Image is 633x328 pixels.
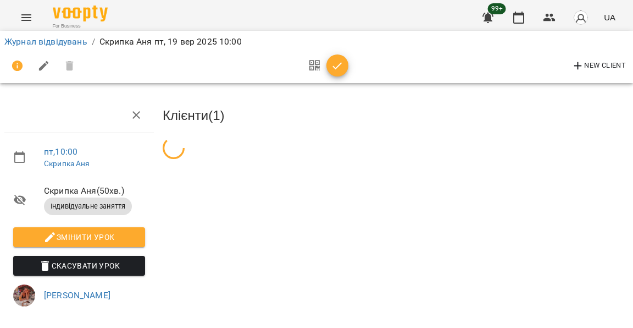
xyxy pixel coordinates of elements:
[604,12,615,23] span: UA
[4,35,629,48] nav: breadcrumb
[573,10,588,25] img: avatar_s.png
[599,7,620,28] button: UA
[22,231,136,244] span: Змінити урок
[13,227,145,247] button: Змінити урок
[488,3,506,14] span: 99+
[53,6,108,21] img: Voopty Logo
[44,146,77,157] a: пт , 10:00
[13,4,40,31] button: Menu
[22,259,136,272] span: Скасувати Урок
[44,184,145,198] span: Скрипка Аня ( 50 хв. )
[13,285,35,307] img: 8e83acc2cd0b2376dc5440f2ed1a4d52.jfif
[44,201,132,211] span: Індивідуальне заняття
[92,35,95,48] li: /
[569,57,629,75] button: New Client
[44,290,110,300] a: [PERSON_NAME]
[44,159,90,168] a: Скрипка Аня
[163,108,629,123] h3: Клієнти ( 1 )
[13,256,145,276] button: Скасувати Урок
[53,23,108,30] span: For Business
[571,59,626,73] span: New Client
[4,36,87,47] a: Журнал відвідувань
[99,35,242,48] p: Скрипка Аня пт, 19 вер 2025 10:00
